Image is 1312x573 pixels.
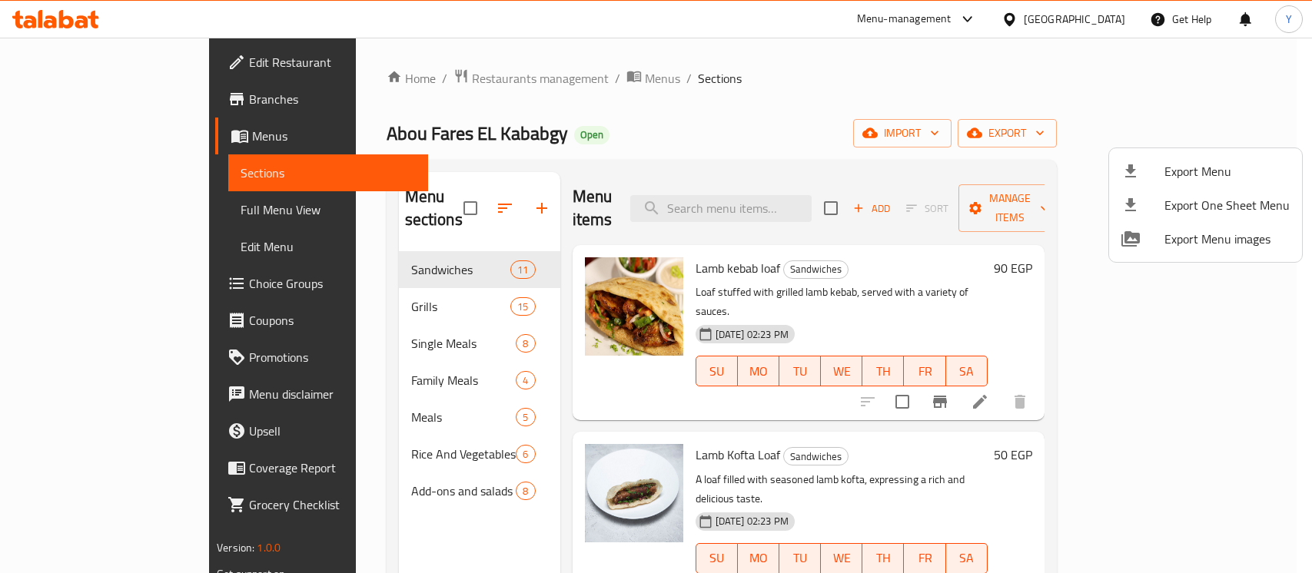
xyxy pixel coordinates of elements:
[1164,230,1290,248] span: Export Menu images
[1109,222,1302,256] li: Export Menu images
[1164,162,1290,181] span: Export Menu
[1164,196,1290,214] span: Export One Sheet Menu
[1109,188,1302,222] li: Export one sheet menu items
[1109,154,1302,188] li: Export menu items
